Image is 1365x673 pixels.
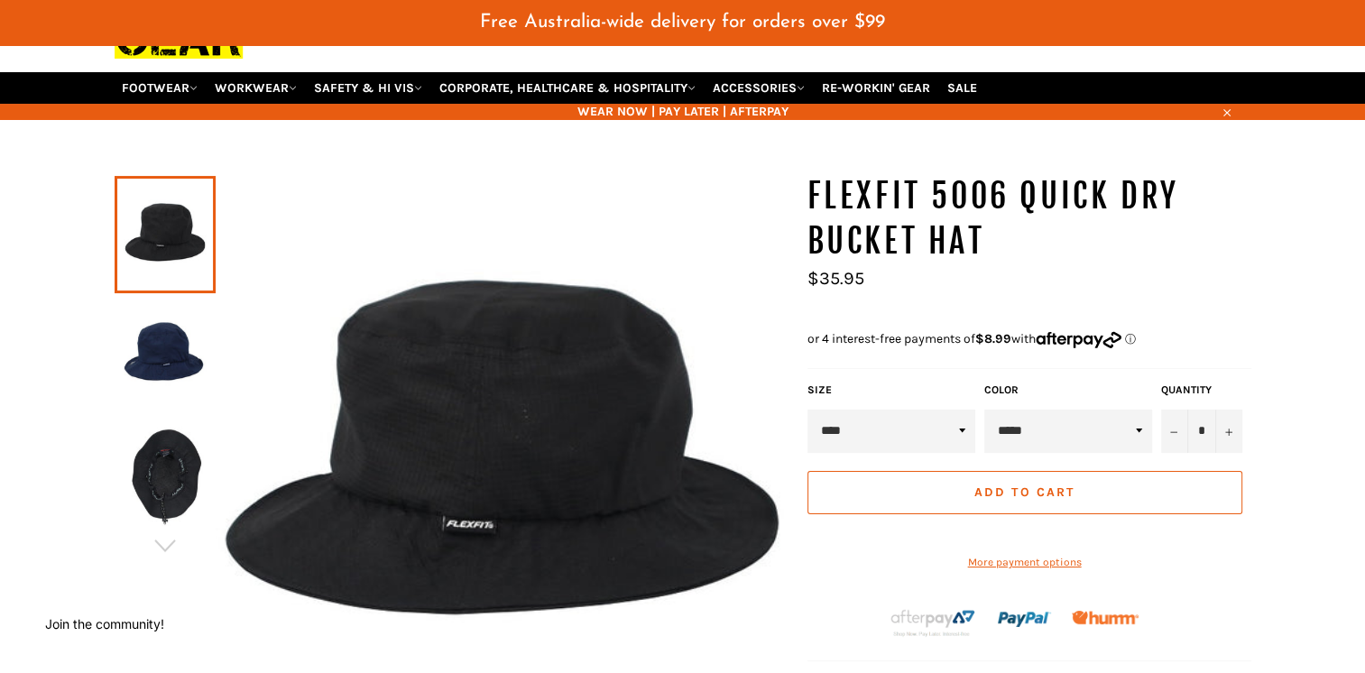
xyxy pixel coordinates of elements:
[984,383,1152,398] label: Color
[124,306,207,405] img: FLEXFIT 5006 Quick Dry Bucket Hat - Workin' Gear
[124,427,207,526] img: FLEXFIT 5006 Quick Dry Bucket Hat - Workin' Gear
[115,72,205,104] a: FOOTWEAR
[45,616,164,632] button: Join the community!
[807,174,1251,263] h1: FLEXFIT 5006 Quick Dry Bucket Hat
[807,555,1242,570] a: More payment options
[1215,410,1242,453] button: Increase item quantity by one
[480,13,885,32] span: Free Australia-wide delivery for orders over $99
[998,593,1051,646] img: paypal.png
[706,72,812,104] a: ACCESSORIES
[1161,383,1242,398] label: Quantity
[432,72,703,104] a: CORPORATE, HEALTHCARE & HOSPITALITY
[974,484,1074,500] span: Add to Cart
[115,103,1251,120] span: WEAR NOW | PAY LATER | AFTERPAY
[815,72,937,104] a: RE-WORKIN' GEAR
[1072,611,1139,624] img: Humm_core_logo_RGB-01_300x60px_small_195d8312-4386-4de7-b182-0ef9b6303a37.png
[940,72,984,104] a: SALE
[807,268,864,289] span: $35.95
[889,607,977,638] img: Afterpay-Logo-on-dark-bg_large.png
[807,383,975,398] label: Size
[208,72,304,104] a: WORKWEAR
[1161,410,1188,453] button: Reduce item quantity by one
[307,72,429,104] a: SAFETY & HI VIS
[807,471,1242,514] button: Add to Cart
